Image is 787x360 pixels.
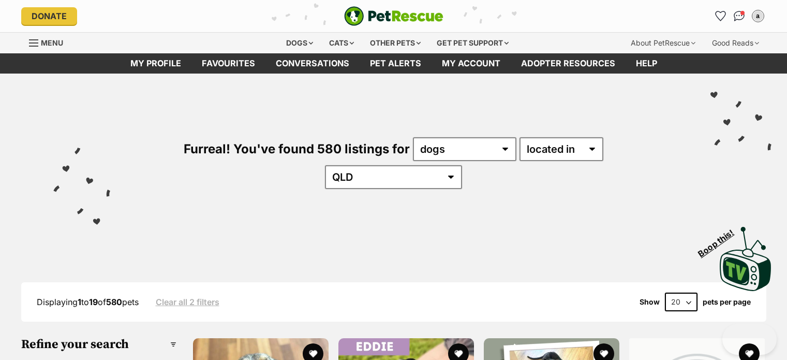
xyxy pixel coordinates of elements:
[360,53,432,74] a: Pet alerts
[734,11,745,21] img: chat-41dd97257d64d25036548639549fe6c8038ab92f7586957e7f3b1b290dea8141.svg
[720,227,771,291] img: PetRescue TV logo
[712,8,729,24] a: Favourites
[640,298,660,306] span: Show
[623,33,703,53] div: About PetRescue
[41,38,63,47] span: Menu
[703,298,751,306] label: pets per page
[21,337,176,352] h3: Refine your search
[265,53,360,74] a: conversations
[750,8,766,24] button: My account
[626,53,667,74] a: Help
[722,324,777,355] iframe: Help Scout Beacon - Open
[21,7,77,25] a: Donate
[184,141,410,156] span: Furreal! You've found 580 listings for
[696,221,744,258] span: Boop this!
[89,297,98,307] strong: 19
[344,6,443,26] a: PetRescue
[191,53,265,74] a: Favourites
[363,33,428,53] div: Other pets
[78,297,81,307] strong: 1
[753,11,763,21] div: a
[429,33,516,53] div: Get pet support
[720,218,771,293] a: Boop this!
[37,297,139,307] span: Displaying to of pets
[432,53,511,74] a: My account
[712,8,766,24] ul: Account quick links
[705,33,766,53] div: Good Reads
[279,33,320,53] div: Dogs
[120,53,191,74] a: My profile
[106,297,122,307] strong: 580
[322,33,361,53] div: Cats
[731,8,748,24] a: Conversations
[344,6,443,26] img: logo-e224e6f780fb5917bec1dbf3a21bbac754714ae5b6737aabdf751b685950b380.svg
[511,53,626,74] a: Adopter resources
[156,297,219,307] a: Clear all 2 filters
[29,33,70,51] a: Menu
